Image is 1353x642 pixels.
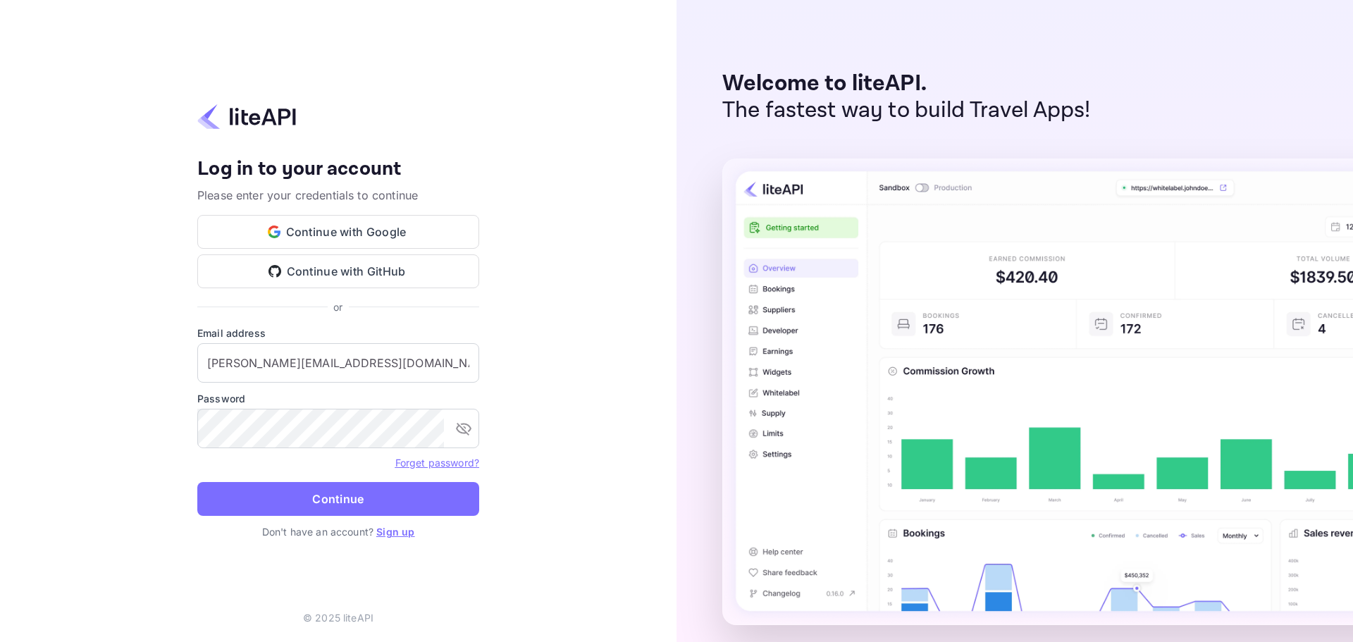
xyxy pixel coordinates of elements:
p: The fastest way to build Travel Apps! [722,97,1091,124]
button: toggle password visibility [450,414,478,443]
label: Password [197,391,479,406]
p: Don't have an account? [197,524,479,539]
p: © 2025 liteAPI [303,610,373,625]
img: liteapi [197,103,296,130]
a: Forget password? [395,457,479,469]
p: or [333,300,342,314]
a: Sign up [376,526,414,538]
p: Please enter your credentials to continue [197,187,479,204]
button: Continue with GitHub [197,254,479,288]
button: Continue with Google [197,215,479,249]
label: Email address [197,326,479,340]
p: Welcome to liteAPI. [722,70,1091,97]
button: Continue [197,482,479,516]
a: Forget password? [395,455,479,469]
input: Enter your email address [197,343,479,383]
h4: Log in to your account [197,157,479,182]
